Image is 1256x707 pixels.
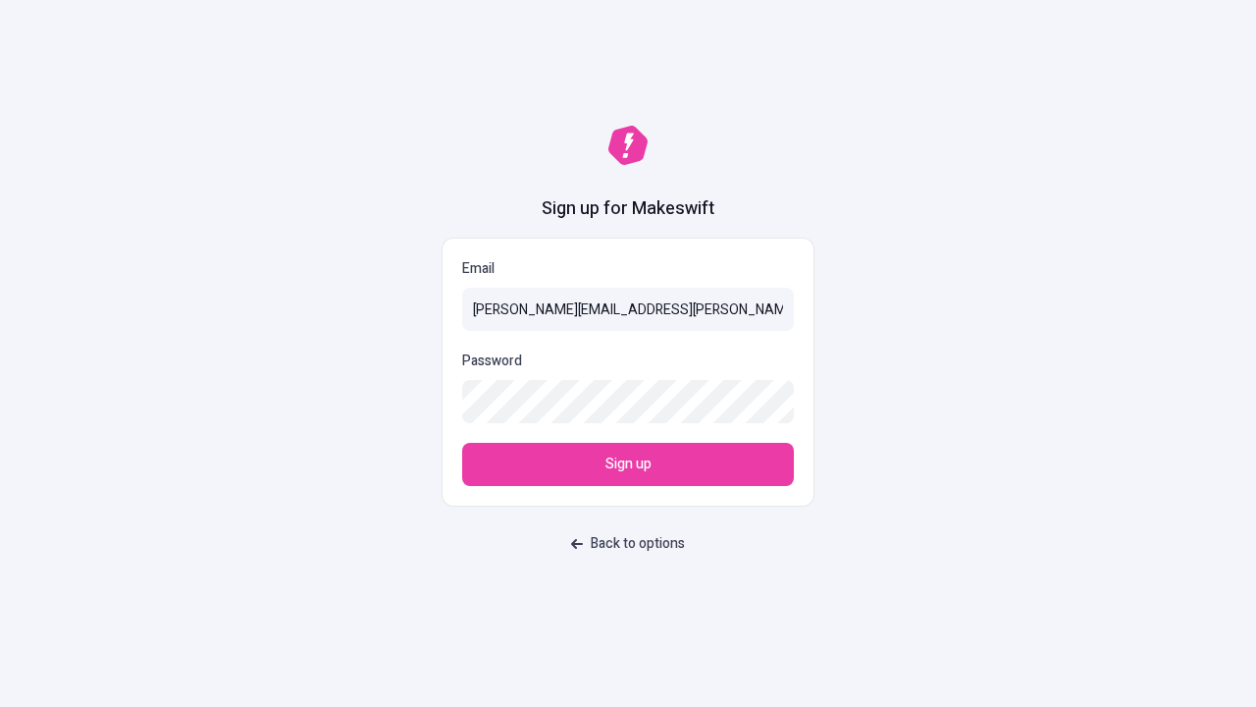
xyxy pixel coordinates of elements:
span: Sign up [605,454,652,475]
input: Email [462,288,794,331]
p: Email [462,258,794,280]
p: Password [462,351,522,372]
button: Sign up [462,443,794,486]
span: Back to options [591,533,685,555]
h1: Sign up for Makeswift [542,196,714,222]
button: Back to options [559,526,697,562]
